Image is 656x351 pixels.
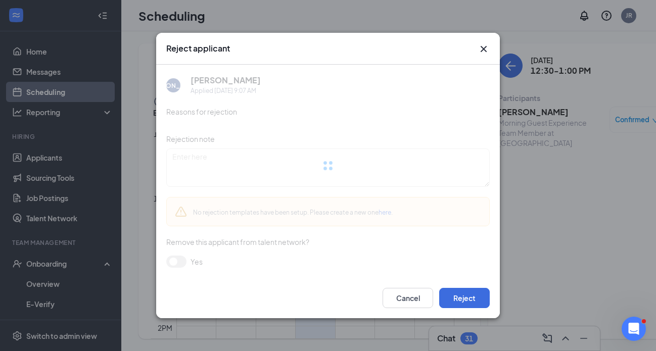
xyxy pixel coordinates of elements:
svg: Cross [478,43,490,55]
iframe: Intercom live chat [622,317,646,341]
button: Close [478,43,490,55]
button: Cancel [383,288,433,308]
h3: Reject applicant [166,43,230,54]
button: Reject [439,288,490,308]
